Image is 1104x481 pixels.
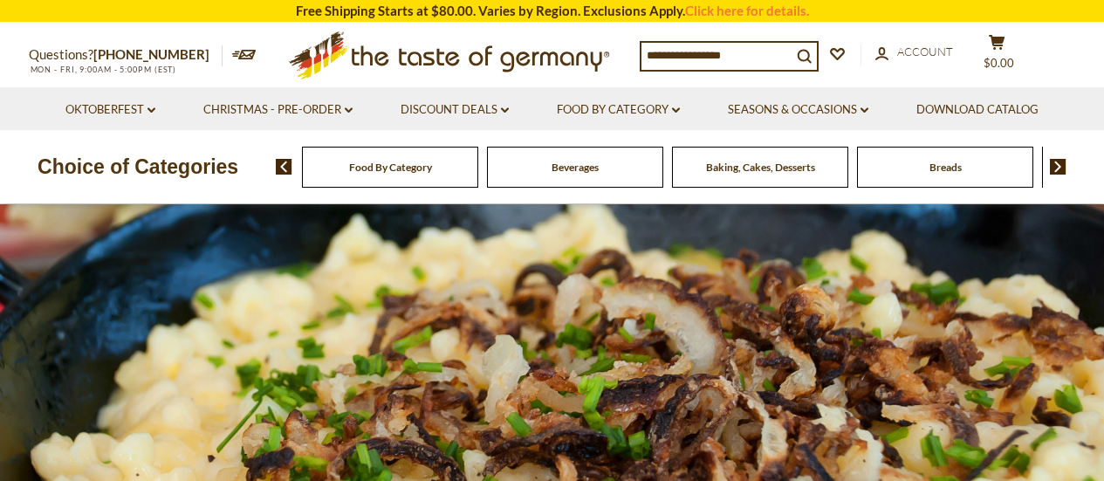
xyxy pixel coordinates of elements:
a: Click here for details. [685,3,809,18]
a: Account [875,43,953,62]
span: Account [897,45,953,58]
span: $0.00 [984,56,1014,70]
a: [PHONE_NUMBER] [93,46,209,62]
a: Baking, Cakes, Desserts [706,161,815,174]
p: Questions? [29,44,223,66]
a: Food By Category [349,161,432,174]
a: Beverages [552,161,599,174]
a: Discount Deals [401,100,509,120]
img: next arrow [1050,159,1066,175]
a: Seasons & Occasions [728,100,868,120]
a: Breads [929,161,962,174]
img: previous arrow [276,159,292,175]
a: Download Catalog [916,100,1039,120]
button: $0.00 [971,34,1024,78]
a: Oktoberfest [65,100,155,120]
span: MON - FRI, 9:00AM - 5:00PM (EST) [29,65,177,74]
a: Food By Category [557,100,680,120]
a: Christmas - PRE-ORDER [203,100,353,120]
